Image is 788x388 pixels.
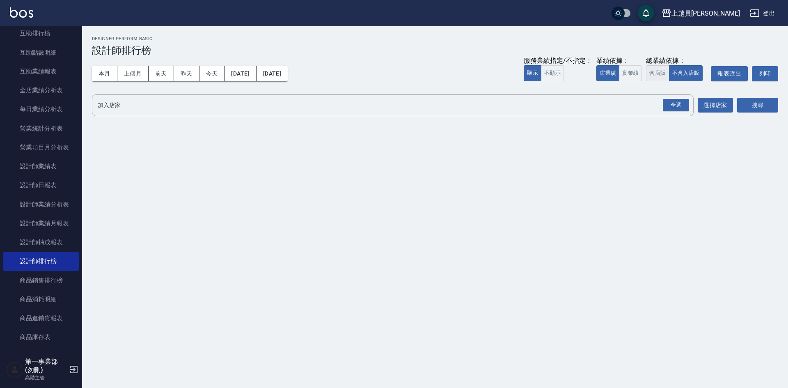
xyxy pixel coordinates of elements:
button: 本月 [92,66,117,81]
button: 實業績 [619,65,642,81]
button: 上個月 [117,66,149,81]
button: save [638,5,654,21]
a: 設計師業績月報表 [3,214,79,233]
a: 營業統計分析表 [3,119,79,138]
button: 搜尋 [737,98,778,113]
button: 不含入店販 [669,65,703,81]
a: 商品消耗明細 [3,290,79,309]
img: Logo [10,7,33,18]
button: 昨天 [174,66,199,81]
button: 今天 [199,66,225,81]
button: [DATE] [224,66,256,81]
button: 列印 [752,66,778,81]
a: 商品進銷貨報表 [3,309,79,328]
p: 高階主管 [25,374,67,381]
a: 設計師業績表 [3,157,79,176]
img: Person [7,361,23,378]
a: 全店業績分析表 [3,81,79,100]
a: 設計師業績分析表 [3,195,79,214]
a: 互助點數明細 [3,43,79,62]
div: 總業績依據： [646,57,707,65]
button: Open [661,97,691,113]
a: 商品庫存盤點表 [3,347,79,366]
div: 業績依據： [596,57,642,65]
h2: Designer Perform Basic [92,36,778,41]
a: 設計師日報表 [3,176,79,195]
a: 商品銷售排行榜 [3,271,79,290]
button: 上越員[PERSON_NAME] [658,5,743,22]
button: 顯示 [524,65,541,81]
div: 服務業績指定/不指定： [524,57,592,65]
button: 不顯示 [541,65,564,81]
a: 營業項目月分析表 [3,138,79,157]
button: 含店販 [646,65,669,81]
button: 選擇店家 [698,98,733,113]
h5: 第一事業部 (勿刪) [25,358,67,374]
a: 每日業績分析表 [3,100,79,119]
a: 互助排行榜 [3,24,79,43]
h3: 設計師排行榜 [92,45,778,56]
a: 設計師排行榜 [3,252,79,271]
button: 登出 [747,6,778,21]
button: [DATE] [257,66,288,81]
a: 商品庫存表 [3,328,79,347]
a: 設計師抽成報表 [3,233,79,252]
a: 互助業績報表 [3,62,79,81]
button: 虛業績 [596,65,619,81]
button: 報表匯出 [711,66,748,81]
div: 上越員[PERSON_NAME] [671,8,740,18]
button: 前天 [149,66,174,81]
input: 店家名稱 [96,98,678,112]
div: 全選 [663,99,689,112]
